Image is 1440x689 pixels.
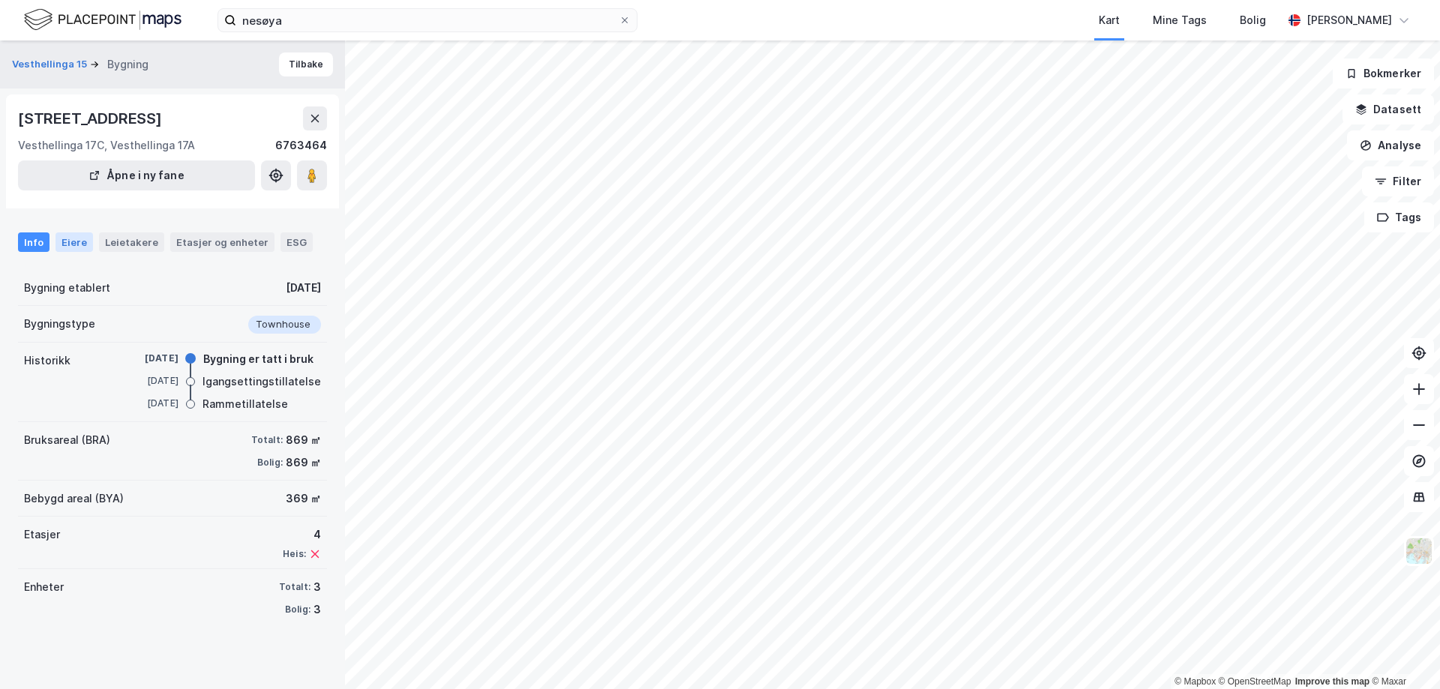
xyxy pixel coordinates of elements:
[18,106,165,130] div: [STREET_ADDRESS]
[18,232,49,252] div: Info
[1295,676,1369,687] a: Improve this map
[257,457,283,469] div: Bolig:
[1365,617,1440,689] iframe: Chat Widget
[286,279,321,297] div: [DATE]
[1365,617,1440,689] div: Kontrollprogram for chat
[286,490,321,508] div: 369 ㎡
[251,434,283,446] div: Totalt:
[1333,58,1434,88] button: Bokmerker
[24,315,95,333] div: Bygningstype
[18,160,255,190] button: Åpne i ny fane
[1099,11,1120,29] div: Kart
[24,7,181,33] img: logo.f888ab2527a4732fd821a326f86c7f29.svg
[313,601,321,619] div: 3
[279,581,310,593] div: Totalt:
[203,350,313,368] div: Bygning er tatt i bruk
[285,604,310,616] div: Bolig:
[280,232,313,252] div: ESG
[279,52,333,76] button: Tilbake
[1342,94,1434,124] button: Datasett
[1174,676,1216,687] a: Mapbox
[1362,166,1434,196] button: Filter
[18,136,195,154] div: Vesthellinga 17C, Vesthellinga 17A
[24,279,110,297] div: Bygning etablert
[24,490,124,508] div: Bebygd areal (BYA)
[107,55,148,73] div: Bygning
[118,374,178,388] div: [DATE]
[286,454,321,472] div: 869 ㎡
[176,235,268,249] div: Etasjer og enheter
[275,136,327,154] div: 6763464
[1347,130,1434,160] button: Analyse
[55,232,93,252] div: Eiere
[24,526,60,544] div: Etasjer
[283,526,321,544] div: 4
[313,578,321,596] div: 3
[1219,676,1291,687] a: OpenStreetMap
[24,578,64,596] div: Enheter
[24,431,110,449] div: Bruksareal (BRA)
[1240,11,1266,29] div: Bolig
[12,57,90,72] button: Vesthellinga 15
[1153,11,1207,29] div: Mine Tags
[283,548,306,560] div: Heis:
[1306,11,1392,29] div: [PERSON_NAME]
[202,373,321,391] div: Igangsettingstillatelse
[1405,537,1433,565] img: Z
[118,397,178,410] div: [DATE]
[1364,202,1434,232] button: Tags
[99,232,164,252] div: Leietakere
[202,395,288,413] div: Rammetillatelse
[118,352,178,365] div: [DATE]
[236,9,619,31] input: Søk på adresse, matrikkel, gårdeiere, leietakere eller personer
[286,431,321,449] div: 869 ㎡
[24,352,70,370] div: Historikk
